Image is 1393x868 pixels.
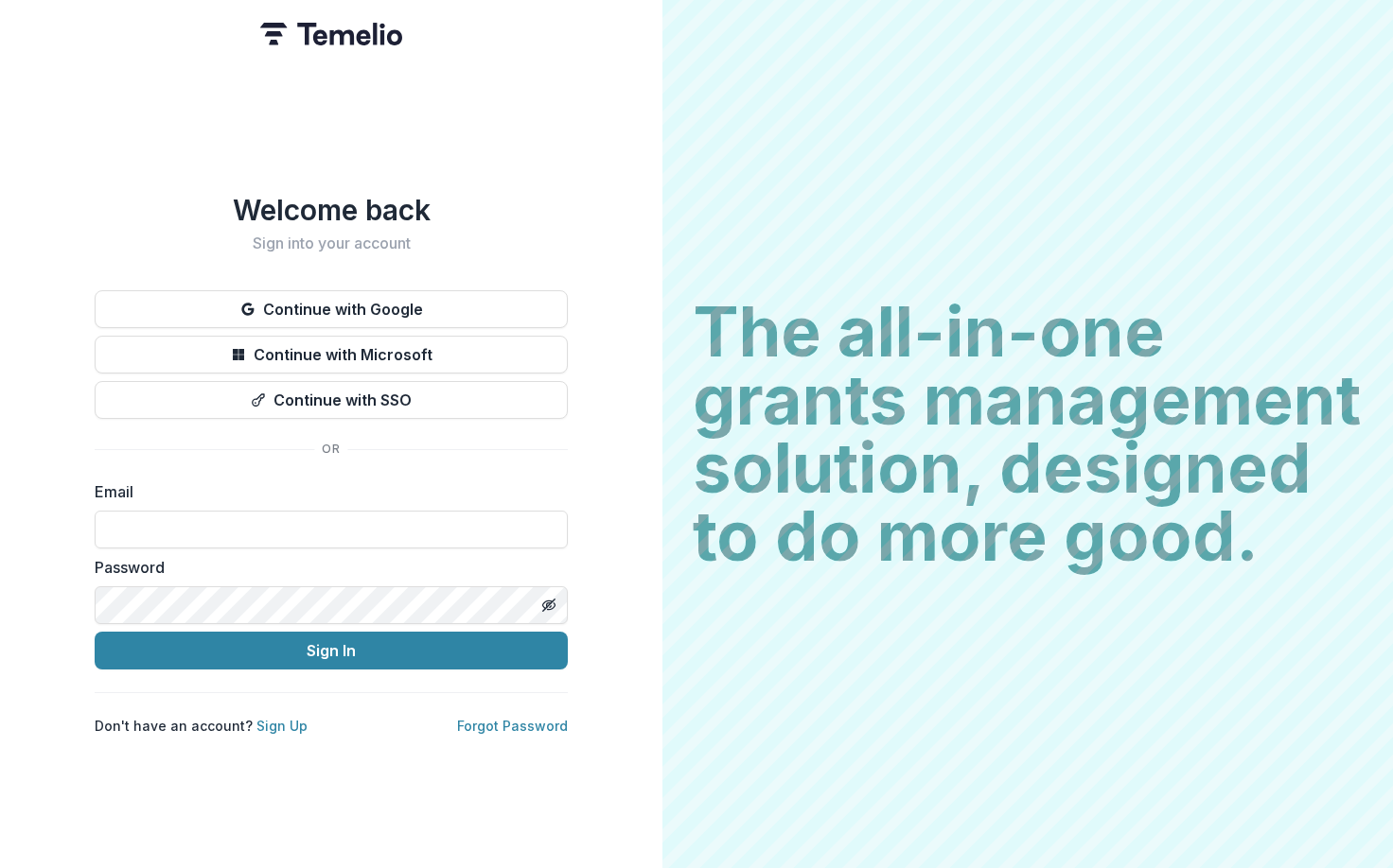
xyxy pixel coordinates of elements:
[95,381,568,419] button: Continue with SSO
[256,718,308,734] a: Sign Up
[95,234,568,252] h2: Sign into your account
[95,480,556,503] label: Email
[95,716,308,736] p: Don't have an account?
[457,718,568,734] a: Forgot Password
[95,632,568,669] button: Sign In
[95,193,568,227] h1: Welcome back
[534,590,564,620] button: Toggle password visibility
[95,556,556,579] label: Password
[95,290,568,328] button: Continue with Google
[95,336,568,373] button: Continue with Microsoft
[260,23,402,45] img: Temelio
